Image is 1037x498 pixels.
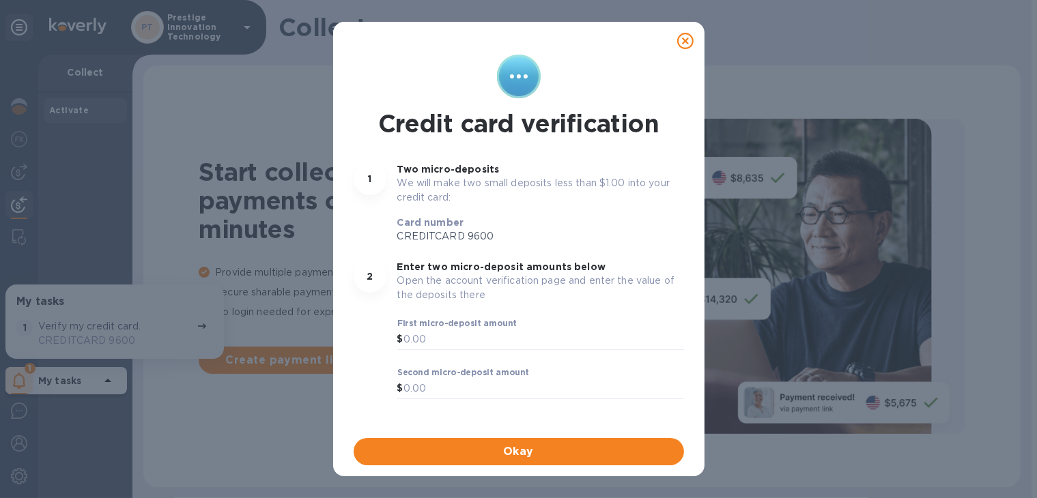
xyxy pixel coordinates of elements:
button: Okay [354,438,684,465]
p: CREDITCARD 9600 [397,229,535,244]
input: 0.00 [403,329,684,350]
input: 0.00 [403,379,684,399]
p: 1 [368,172,371,186]
p: Two micro-deposits [397,162,684,176]
p: We will make two small deposits less than $1.00 into your credit card: [397,176,684,205]
h1: Credit card verification [378,109,659,138]
span: Okay [365,443,673,460]
label: Second micro-deposit amount [397,368,529,377]
div: $ [397,379,403,399]
p: 2 [367,269,373,283]
label: First micro-deposit amount [397,320,517,328]
div: $ [397,329,403,350]
p: Open the account verification page and enter the value of the deposits there [397,274,684,302]
b: Card number [397,217,464,228]
p: Enter two micro-deposit amounts below [397,260,684,274]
